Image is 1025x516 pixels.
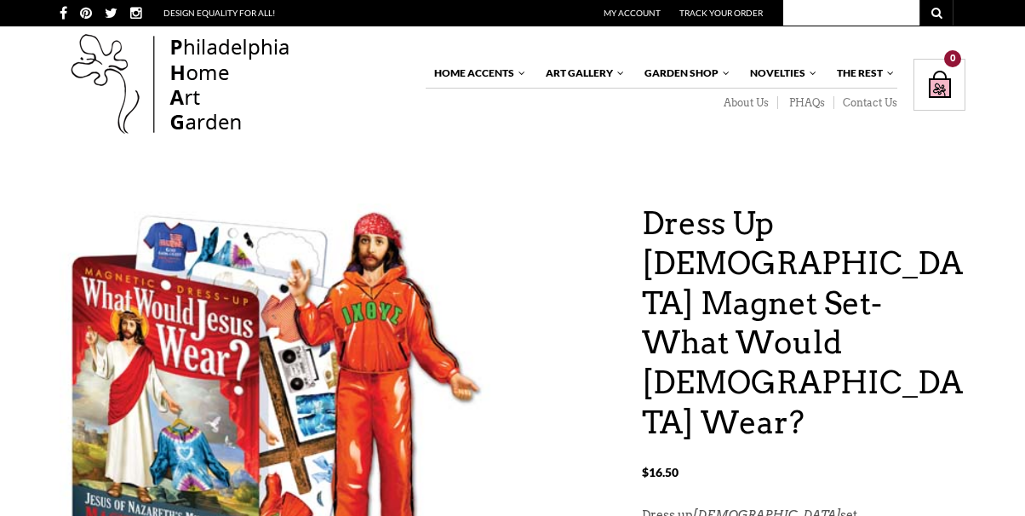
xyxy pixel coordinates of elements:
a: The Rest [828,59,896,88]
span: $ [642,465,649,479]
a: My Account [604,8,661,18]
a: Garden Shop [636,59,731,88]
a: Track Your Order [679,8,763,18]
a: Art Gallery [537,59,626,88]
a: PHAQs [778,96,834,110]
a: Novelties [742,59,818,88]
div: 0 [944,50,961,67]
a: Contact Us [834,96,897,110]
bdi: 16.50 [642,465,679,479]
a: About Us [713,96,778,110]
a: Home Accents [426,59,527,88]
h1: Dress Up [DEMOGRAPHIC_DATA] Magnet Set- What Would [DEMOGRAPHIC_DATA] Wear? [642,204,965,443]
